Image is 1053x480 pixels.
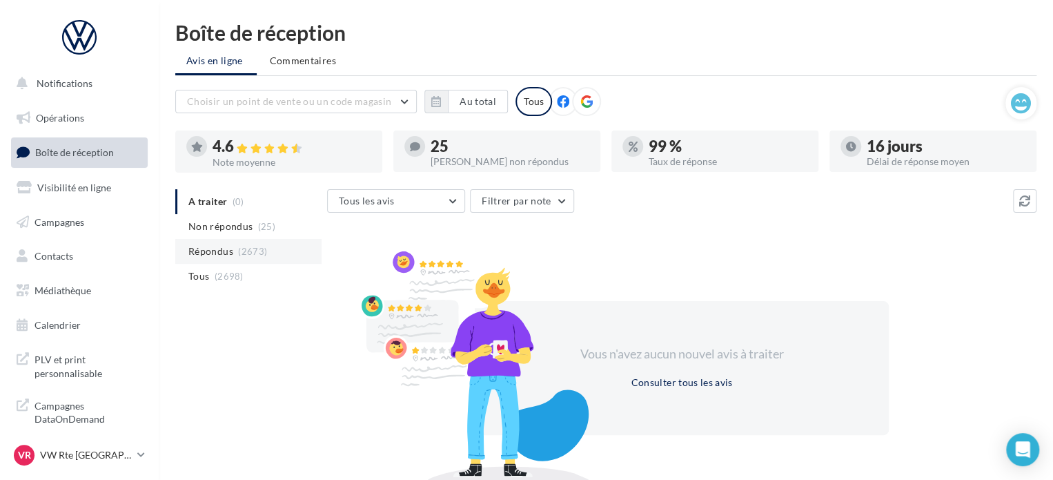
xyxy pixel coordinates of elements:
button: Notifications [8,69,145,98]
button: Filtrer par note [470,189,574,213]
div: Taux de réponse [649,157,807,166]
span: PLV et print personnalisable [35,350,142,380]
button: Consulter tous les avis [625,374,738,391]
button: Au total [448,90,508,113]
div: Note moyenne [213,157,371,167]
div: Open Intercom Messenger [1006,433,1039,466]
div: [PERSON_NAME] non répondus [431,157,589,166]
span: Campagnes [35,215,84,227]
span: Tous [188,269,209,283]
span: Commentaires [270,54,336,68]
a: Boîte de réception [8,137,150,167]
span: (2673) [238,246,267,257]
span: Répondus [188,244,233,258]
span: VR [18,448,31,462]
div: Boîte de réception [175,22,1036,43]
div: 16 jours [867,139,1025,154]
span: Boîte de réception [35,146,114,158]
span: Choisir un point de vente ou un code magasin [187,95,391,107]
a: Campagnes DataOnDemand [8,391,150,432]
span: Campagnes DataOnDemand [35,396,142,426]
button: Au total [424,90,508,113]
span: (2698) [215,271,244,282]
span: Tous les avis [339,195,395,207]
button: Tous les avis [327,189,465,213]
a: Médiathèque [8,276,150,305]
div: 99 % [649,139,807,154]
a: PLV et print personnalisable [8,345,150,385]
div: Délai de réponse moyen [867,157,1025,166]
span: Non répondus [188,220,253,233]
span: Visibilité en ligne [37,182,111,193]
a: Opérations [8,104,150,133]
a: Visibilité en ligne [8,173,150,202]
span: (25) [258,221,275,232]
a: Campagnes [8,208,150,237]
a: VR VW Rte [GEOGRAPHIC_DATA] [11,442,148,468]
a: Contacts [8,242,150,271]
span: Opérations [36,112,84,124]
span: Calendrier [35,319,81,331]
a: Calendrier [8,311,150,340]
button: Choisir un point de vente ou un code magasin [175,90,417,113]
div: 25 [431,139,589,154]
p: VW Rte [GEOGRAPHIC_DATA] [40,448,132,462]
div: Tous [515,87,552,116]
span: Notifications [37,77,92,89]
div: Vous n'avez aucun nouvel avis à traiter [563,345,800,363]
span: Médiathèque [35,285,91,296]
span: Contacts [35,250,73,262]
div: 4.6 [213,139,371,155]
